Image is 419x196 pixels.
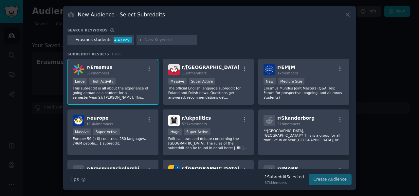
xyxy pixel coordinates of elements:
span: r/ europe [86,115,109,121]
span: r/ Erasmus [86,65,112,70]
p: The official English language subreddit for Poland and Polish news. Questions get answered, recom... [168,86,249,100]
span: r/ Skanderborg [277,115,315,121]
span: 1.2M members [182,71,207,75]
div: Massive [73,128,91,135]
span: r/ EMJM [277,65,295,70]
div: Massive [168,78,187,85]
span: Tips [70,176,79,183]
div: New [264,78,276,85]
button: Tips [67,174,88,185]
div: Medium Size [278,78,304,85]
div: 1 Subreddit Selected [264,174,304,180]
div: Erasmus students [76,37,112,43]
p: This subreddit is all about the experience of going abroad as a student for a semester/year(s): [... [73,86,153,100]
img: europe [73,115,84,126]
img: Erasmus [73,64,84,75]
span: 37k members [86,71,109,75]
span: r/ [GEOGRAPHIC_DATA] [182,65,240,70]
div: Super Active [184,128,210,135]
img: lithuania [168,165,180,177]
img: poland [168,64,180,75]
div: Large [73,78,87,85]
span: 318 members [277,122,300,126]
div: Super Active [189,78,215,85]
span: 1k members [277,71,298,75]
div: Super Active [93,128,120,135]
p: **[GEOGRAPHIC_DATA], [GEOGRAPHIC_DATA]** This is a group for all that live in or near [GEOGRAPHIC... [264,128,344,142]
div: 37k Members [264,180,304,185]
div: 4.4 / day [114,37,132,43]
span: r/ ukpolitics [182,115,211,121]
p: Europe: 50 (+6) countries, 230 languages, 746M people… 1 subreddit. [73,136,153,146]
span: r/ [GEOGRAPHIC_DATA] [182,166,240,171]
p: Erasmus Mundus Joint Masters (Q&A Help Forum for prospective, ongoing, and alumnus students) [264,86,344,100]
span: r/ IMAPP [277,166,298,171]
span: 527k members [182,122,207,126]
h3: Search keywords [67,28,108,32]
span: 19 / 20 [111,52,122,56]
input: New Keyword [145,37,194,43]
span: r/ ErasmusScholarships [86,166,145,171]
p: Political news and debate concerning the [GEOGRAPHIC_DATA]. The rules of the subreddit can be fou... [168,136,249,150]
img: EMJM [264,64,275,75]
div: High Activity [89,78,116,85]
img: ukpolitics [168,115,180,126]
span: Subreddit Results [67,52,109,56]
h3: New Audience - Select Subreddits [78,11,165,18]
span: 11.4M members [86,122,113,126]
div: Huge [168,128,182,135]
